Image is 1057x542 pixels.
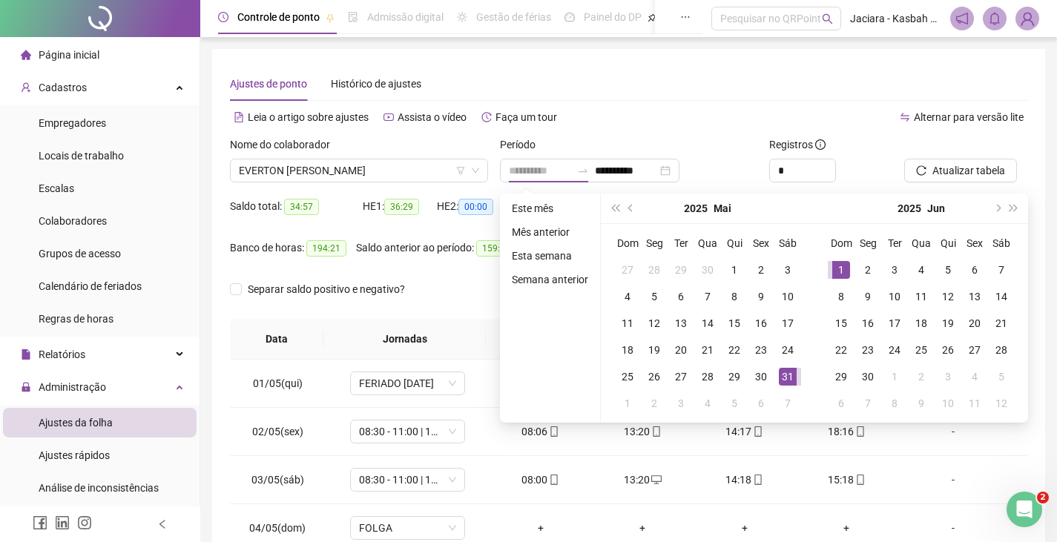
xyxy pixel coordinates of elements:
[619,341,636,359] div: 18
[939,314,957,332] div: 19
[619,394,636,412] div: 1
[359,372,456,394] span: FERIADO DIA DO TRABALHADOR
[908,283,935,310] td: 2025-06-11
[547,426,559,437] span: mobile
[356,239,528,257] div: Saldo anterior ao período:
[908,310,935,337] td: 2025-06-18
[39,482,159,494] span: Análise de inconsistências
[641,390,668,417] td: 2025-06-02
[859,368,877,386] div: 30
[457,12,467,22] span: sun
[779,368,797,386] div: 31
[699,368,717,386] div: 28
[828,257,855,283] td: 2025-06-01
[641,337,668,363] td: 2025-05-19
[752,314,770,332] div: 16
[774,363,801,390] td: 2025-05-31
[668,230,694,257] th: Ter
[725,288,743,305] div: 8
[501,472,580,488] div: 08:00
[39,150,124,162] span: Locais de trabalho
[832,394,850,412] div: 6
[898,194,921,223] button: year panel
[935,310,961,337] td: 2025-06-19
[705,520,784,536] div: +
[252,426,303,437] span: 02/05(sex)
[748,390,774,417] td: 2025-06-06
[752,261,770,279] div: 2
[614,283,641,310] td: 2025-05-04
[1037,492,1049,503] span: 2
[456,166,465,175] span: filter
[253,377,303,389] span: 01/05(qui)
[912,368,930,386] div: 2
[694,363,721,390] td: 2025-05-28
[988,230,1015,257] th: Sáb
[855,230,881,257] th: Seg
[828,363,855,390] td: 2025-06-29
[752,288,770,305] div: 9
[668,337,694,363] td: 2025-05-20
[39,313,113,325] span: Regras de horas
[774,390,801,417] td: 2025-06-07
[828,337,855,363] td: 2025-06-22
[859,341,877,359] div: 23
[992,314,1010,332] div: 21
[832,341,850,359] div: 22
[1007,492,1042,527] iframe: Intercom live chat
[648,13,656,22] span: pushpin
[854,426,866,437] span: mobile
[935,257,961,283] td: 2025-06-05
[748,337,774,363] td: 2025-05-23
[21,82,31,93] span: user-add
[859,288,877,305] div: 9
[988,310,1015,337] td: 2025-06-21
[218,12,228,22] span: clock-circle
[33,515,47,530] span: facebook
[694,337,721,363] td: 2025-05-21
[774,310,801,337] td: 2025-05-17
[927,194,945,223] button: month panel
[859,261,877,279] div: 2
[721,257,748,283] td: 2025-05-01
[641,283,668,310] td: 2025-05-05
[359,469,456,491] span: 08:30 - 11:00 | 12:00 - 15:00
[367,11,444,23] span: Admissão digital
[748,310,774,337] td: 2025-05-16
[157,519,168,529] span: left
[699,341,717,359] div: 21
[859,394,877,412] div: 7
[668,257,694,283] td: 2025-04-29
[384,199,419,215] span: 36:29
[721,310,748,337] td: 2025-05-15
[645,394,663,412] div: 2
[961,363,988,390] td: 2025-07-04
[908,230,935,257] th: Qua
[751,426,763,437] span: mobile
[251,474,304,486] span: 03/05(sáb)
[886,394,903,412] div: 8
[641,310,668,337] td: 2025-05-12
[506,271,594,288] li: Semana anterior
[714,194,731,223] button: month panel
[619,261,636,279] div: 27
[641,363,668,390] td: 2025-05-26
[881,310,908,337] td: 2025-06-17
[476,240,516,257] span: 159:24
[694,230,721,257] th: Qua
[966,394,984,412] div: 11
[955,12,969,25] span: notification
[668,390,694,417] td: 2025-06-03
[748,230,774,257] th: Sex
[774,283,801,310] td: 2025-05-10
[909,472,997,488] div: -
[603,472,682,488] div: 13:20
[501,520,580,536] div: +
[306,240,346,257] span: 194:21
[815,139,826,150] span: info-circle
[886,368,903,386] div: 1
[916,165,926,176] span: reload
[828,230,855,257] th: Dom
[912,314,930,332] div: 18
[672,394,690,412] div: 3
